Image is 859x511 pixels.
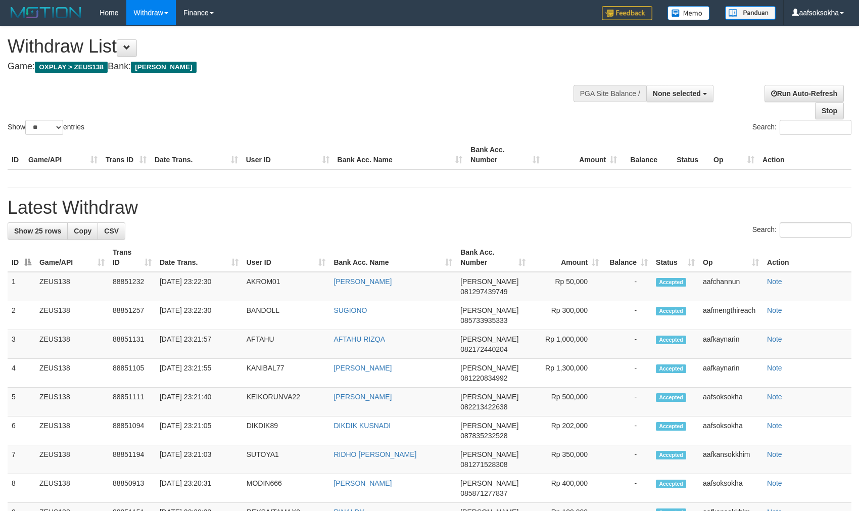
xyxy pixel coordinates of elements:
span: [PERSON_NAME] [460,450,518,458]
label: Show entries [8,120,84,135]
th: Action [763,243,851,272]
a: Note [767,277,782,286]
h1: Latest Withdraw [8,198,851,218]
td: ZEUS138 [35,301,109,330]
td: KANIBAL77 [243,359,330,388]
select: Showentries [25,120,63,135]
a: CSV [98,222,125,240]
td: 88851232 [109,272,156,301]
td: [DATE] 23:20:31 [156,474,243,503]
a: Note [767,479,782,487]
td: [DATE] 23:22:30 [156,301,243,330]
td: Rp 300,000 [530,301,603,330]
td: - [603,445,652,474]
th: Bank Acc. Number: activate to sort column ascending [456,243,530,272]
td: 7 [8,445,35,474]
img: panduan.png [725,6,776,20]
a: Stop [815,102,844,119]
td: - [603,416,652,445]
td: 88851257 [109,301,156,330]
td: aafsoksokha [699,474,763,503]
a: Note [767,450,782,458]
span: Accepted [656,480,686,488]
td: aafkaynarin [699,330,763,359]
span: Copy 081271528308 to clipboard [460,460,507,469]
th: Game/API: activate to sort column ascending [35,243,109,272]
span: [PERSON_NAME] [460,393,518,401]
td: Rp 1,000,000 [530,330,603,359]
td: KEIKORUNVA22 [243,388,330,416]
td: Rp 1,300,000 [530,359,603,388]
td: aafsoksokha [699,388,763,416]
a: Note [767,306,782,314]
span: Accepted [656,422,686,431]
td: aafchannun [699,272,763,301]
span: Accepted [656,336,686,344]
td: 2 [8,301,35,330]
th: Balance [621,141,673,169]
span: Accepted [656,393,686,402]
td: [DATE] 23:21:57 [156,330,243,359]
td: 88851111 [109,388,156,416]
div: PGA Site Balance / [574,85,646,102]
th: Trans ID [102,141,151,169]
span: [PERSON_NAME] [460,335,518,343]
span: [PERSON_NAME] [460,479,518,487]
td: 88851094 [109,416,156,445]
span: [PERSON_NAME] [460,422,518,430]
span: Accepted [656,364,686,373]
td: - [603,272,652,301]
th: Date Trans.: activate to sort column ascending [156,243,243,272]
span: CSV [104,227,119,235]
td: - [603,330,652,359]
td: 8 [8,474,35,503]
span: Show 25 rows [14,227,61,235]
td: [DATE] 23:22:30 [156,272,243,301]
th: Bank Acc. Name [333,141,467,169]
td: ZEUS138 [35,388,109,416]
td: AFTAHU [243,330,330,359]
td: ZEUS138 [35,445,109,474]
td: Rp 202,000 [530,416,603,445]
a: Note [767,393,782,401]
td: ZEUS138 [35,474,109,503]
th: Status: activate to sort column ascending [652,243,699,272]
a: Note [767,364,782,372]
td: - [603,388,652,416]
th: User ID [242,141,333,169]
th: Bank Acc. Name: activate to sort column ascending [329,243,456,272]
th: User ID: activate to sort column ascending [243,243,330,272]
a: Note [767,422,782,430]
td: - [603,301,652,330]
span: [PERSON_NAME] [131,62,196,73]
td: [DATE] 23:21:55 [156,359,243,388]
th: Status [673,141,709,169]
td: aafmengthireach [699,301,763,330]
th: Balance: activate to sort column ascending [603,243,652,272]
a: Run Auto-Refresh [765,85,844,102]
a: Copy [67,222,98,240]
td: MODIN666 [243,474,330,503]
a: AFTAHU RIZQA [333,335,385,343]
td: 6 [8,416,35,445]
td: 3 [8,330,35,359]
input: Search: [780,222,851,238]
span: None selected [653,89,701,98]
a: Note [767,335,782,343]
td: aafkansokkhim [699,445,763,474]
span: [PERSON_NAME] [460,364,518,372]
td: aafsoksokha [699,416,763,445]
th: Date Trans. [151,141,242,169]
span: Copy 082213422638 to clipboard [460,403,507,411]
td: 88851194 [109,445,156,474]
img: Button%20Memo.svg [667,6,710,20]
td: Rp 400,000 [530,474,603,503]
td: ZEUS138 [35,416,109,445]
td: 4 [8,359,35,388]
a: [PERSON_NAME] [333,364,392,372]
td: BANDOLL [243,301,330,330]
a: [PERSON_NAME] [333,277,392,286]
td: AKROM01 [243,272,330,301]
span: OXPLAY > ZEUS138 [35,62,108,73]
h1: Withdraw List [8,36,562,57]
